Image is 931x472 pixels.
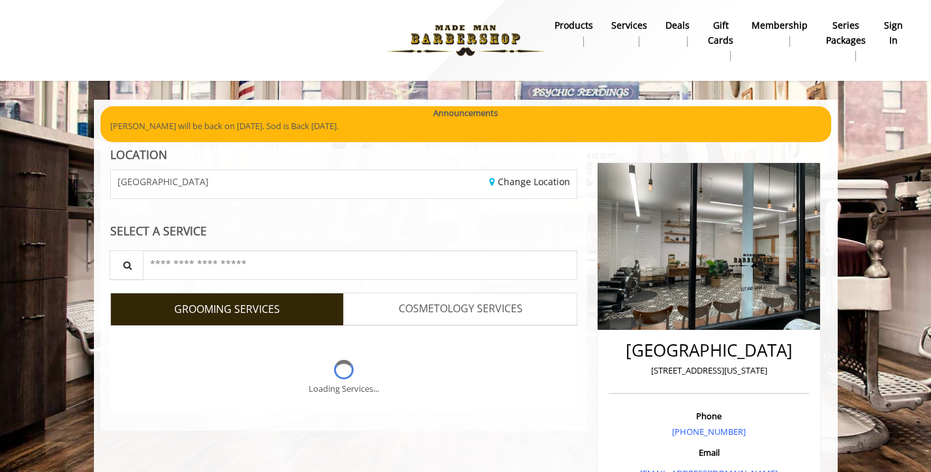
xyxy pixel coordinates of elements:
span: [GEOGRAPHIC_DATA] [117,177,209,186]
b: gift cards [708,18,733,48]
a: ServicesServices [602,16,656,50]
b: Series packages [826,18,866,48]
button: Service Search [110,250,144,280]
a: [PHONE_NUMBER] [672,426,746,437]
div: Loading Services... [309,382,379,396]
span: GROOMING SERVICES [174,301,280,318]
h3: Email [612,448,806,457]
b: Deals [665,18,690,33]
p: [PERSON_NAME] will be back on [DATE]. Sod is Back [DATE]. [110,119,821,133]
b: Announcements [433,106,498,120]
a: Change Location [489,175,570,188]
span: COSMETOLOGY SERVICES [399,301,523,317]
b: Membership [752,18,808,33]
b: Services [611,18,647,33]
b: products [555,18,593,33]
p: [STREET_ADDRESS][US_STATE] [612,364,806,377]
div: SELECT A SERVICE [110,225,578,237]
b: sign in [884,18,903,48]
img: Made Man Barbershop logo [376,5,555,76]
a: sign insign in [875,16,912,50]
div: Grooming services [110,325,578,413]
h2: [GEOGRAPHIC_DATA] [612,341,806,360]
a: Gift cardsgift cards [699,16,742,65]
a: Series packagesSeries packages [817,16,875,65]
h3: Phone [612,411,806,420]
b: LOCATION [110,147,167,162]
a: Productsproducts [545,16,602,50]
a: DealsDeals [656,16,699,50]
a: MembershipMembership [742,16,817,50]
